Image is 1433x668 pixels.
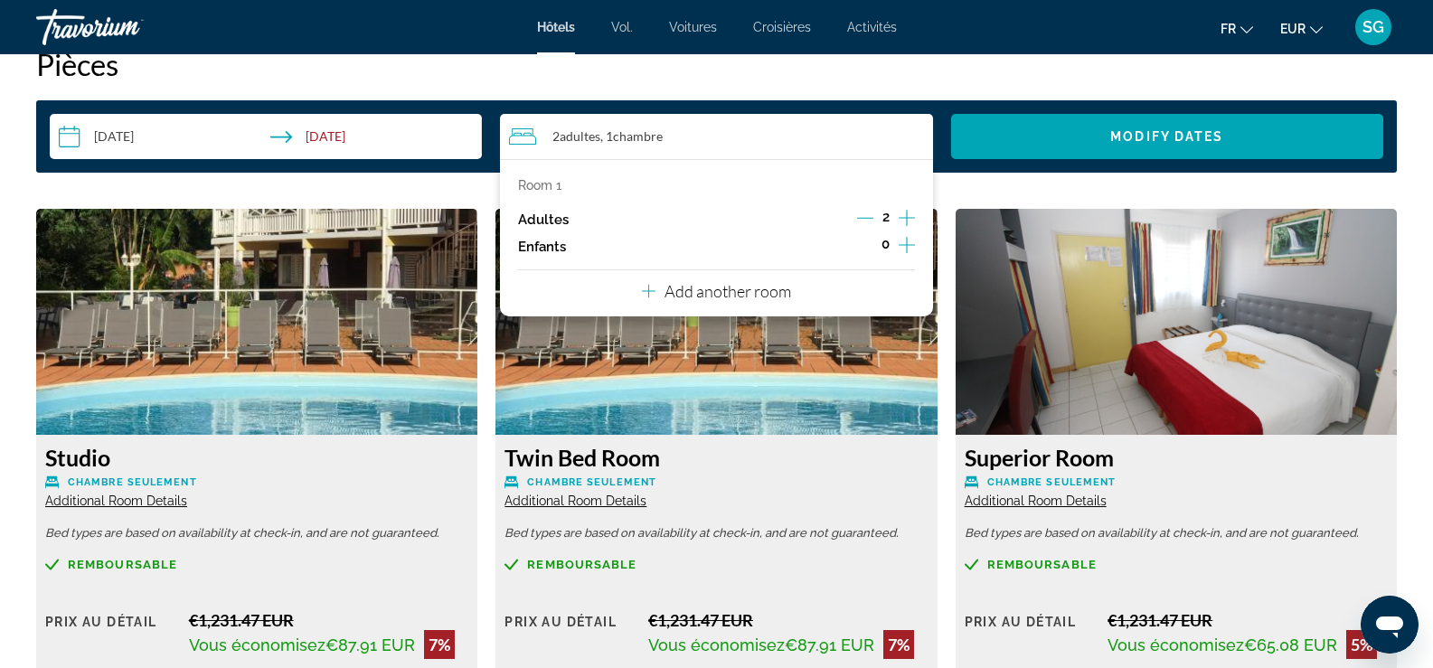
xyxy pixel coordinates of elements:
[518,212,569,228] p: Adultes
[1346,630,1377,659] div: 5%
[560,128,600,144] span: Adultes
[504,558,928,571] a: Remboursable
[951,114,1383,159] button: Modify Dates
[45,558,468,571] a: Remboursable
[611,20,633,34] a: Vol.
[883,630,914,659] div: 7%
[965,494,1107,508] span: Additional Room Details
[45,444,468,471] h3: Studio
[1244,635,1337,654] span: €65.08 EUR
[956,209,1397,435] img: Superior Room
[1280,22,1306,36] font: EUR
[1108,635,1244,654] span: Vous économisez
[1350,8,1397,46] button: Menu utilisateur
[648,610,929,630] div: €1,231.47 EUR
[504,527,928,540] p: Bed types are based on availability at check-in, and are not guaranteed.
[527,476,656,488] span: Chambre seulement
[965,558,1388,571] a: Remboursable
[518,240,566,255] p: Enfants
[1221,15,1253,42] button: Changer de langue
[504,444,928,471] h3: Twin Bed Room
[36,209,477,435] img: Studio
[500,114,932,159] button: Travelers: 2 adults, 0 children
[965,527,1388,540] p: Bed types are based on availability at check-in, and are not guaranteed.
[1280,15,1323,42] button: Changer de devise
[899,206,915,233] button: Increment adults
[899,233,915,260] button: Increment children
[68,559,177,570] span: Remboursable
[50,114,1383,159] div: Search widget
[45,527,468,540] p: Bed types are based on availability at check-in, and are not guaranteed.
[36,46,1397,82] h2: Pièces
[847,20,897,34] a: Activités
[965,610,1095,659] div: Prix au détail
[50,114,482,159] button: Select check in and out date
[45,494,187,508] span: Additional Room Details
[68,476,197,488] span: Chambre seulement
[504,494,646,508] span: Additional Room Details
[537,20,575,34] a: Hôtels
[325,635,415,654] span: €87.91 EUR
[965,444,1388,471] h3: Superior Room
[881,237,890,251] span: 0
[882,210,890,224] span: 2
[856,236,872,258] button: Decrement children
[600,129,663,144] span: , 1
[648,635,785,654] span: Vous économisez
[1221,22,1236,36] font: fr
[613,128,663,144] span: Chambre
[987,476,1117,488] span: Chambre seulement
[36,4,217,51] a: Travorium
[552,129,600,144] span: 2
[1362,17,1384,36] font: SG
[753,20,811,34] a: Croisières
[1110,129,1223,144] span: Modify Dates
[495,209,937,435] img: Twin Bed Room
[45,610,175,659] div: Prix au détail
[518,178,561,193] p: Room 1
[785,635,874,654] span: €87.91 EUR
[642,270,791,307] button: Add another room
[1361,596,1419,654] iframe: Bouton de lancement de la fenêtre de messagerie
[987,559,1097,570] span: Remboursable
[665,281,791,301] p: Add another room
[424,630,455,659] div: 7%
[1108,610,1388,630] div: €1,231.47 EUR
[504,610,635,659] div: Prix au détail
[669,20,717,34] a: Voitures
[189,610,469,630] div: €1,231.47 EUR
[527,559,636,570] span: Remboursable
[857,209,873,231] button: Decrement adults
[189,635,325,654] span: Vous économisez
